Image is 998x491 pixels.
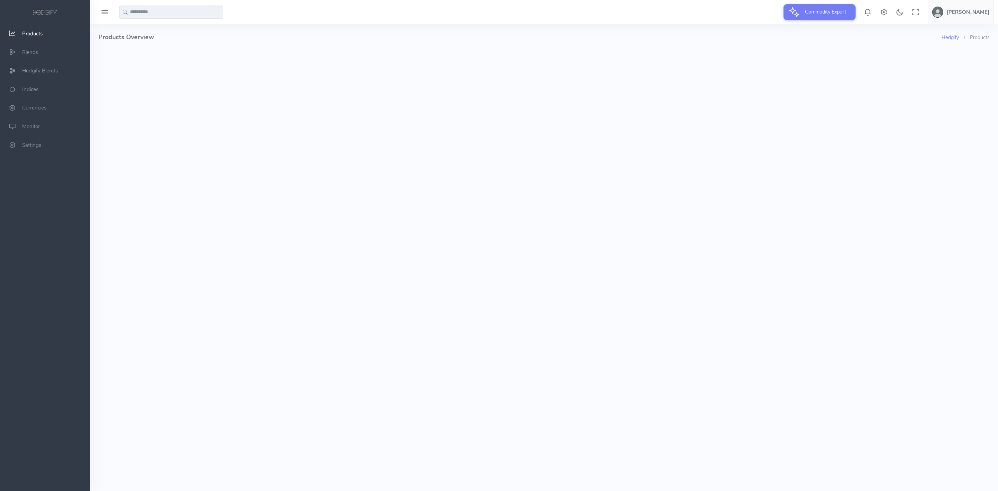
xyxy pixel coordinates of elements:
[98,24,942,50] h4: Products Overview
[22,86,38,93] span: Indices
[942,34,959,41] a: Hedgify
[932,7,943,18] img: user-image
[22,30,43,37] span: Products
[783,4,856,20] button: Commodity Expert
[959,34,990,42] li: Products
[32,9,59,17] img: logo
[22,142,41,149] span: Settings
[22,67,58,74] span: Hedgify Blends
[22,49,38,56] span: Blends
[22,123,40,130] span: Monitor
[783,8,856,15] a: Commodity Expert
[22,105,46,112] span: Currencies
[947,9,989,15] h5: [PERSON_NAME]
[801,4,850,19] span: Commodity Expert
